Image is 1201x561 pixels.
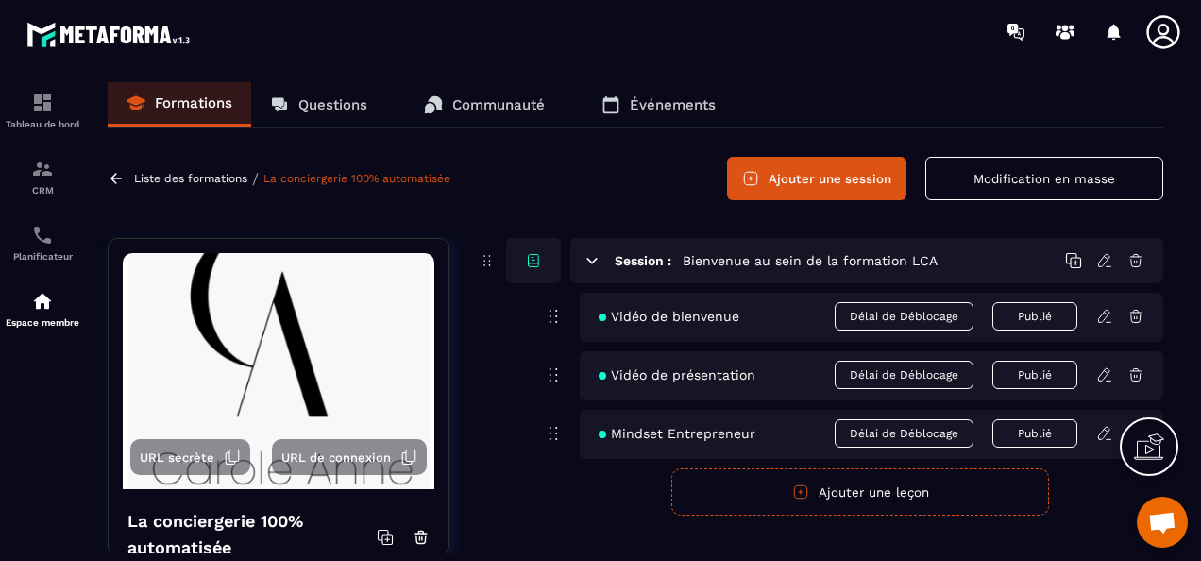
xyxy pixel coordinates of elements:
button: Ajouter une session [727,157,906,200]
span: Délai de Déblocage [835,302,973,331]
button: URL de connexion [272,439,427,475]
button: Ajouter une leçon [671,468,1049,516]
span: / [252,170,259,188]
a: formationformationTableau de bord [5,77,80,144]
p: Questions [298,96,367,113]
button: Modification en masse [925,157,1163,200]
a: Événements [583,82,735,127]
p: Planificateur [5,251,80,262]
img: scheduler [31,224,54,246]
p: Espace membre [5,317,80,328]
p: Événements [630,96,716,113]
a: Formations [108,82,251,127]
span: Mindset Entrepreneur [599,426,755,441]
button: Publié [992,419,1077,448]
p: CRM [5,185,80,195]
a: Questions [251,82,386,127]
button: URL secrète [130,439,250,475]
a: Communauté [405,82,564,127]
a: La conciergerie 100% automatisée [263,172,450,185]
img: formation [31,158,54,180]
h5: Bienvenue au sein de la formation LCA [683,251,938,270]
span: Délai de Déblocage [835,361,973,389]
p: Communauté [452,96,545,113]
a: automationsautomationsEspace membre [5,276,80,342]
p: Tableau de bord [5,119,80,129]
p: Formations [155,94,232,111]
a: formationformationCRM [5,144,80,210]
span: Délai de Déblocage [835,419,973,448]
img: formation [31,92,54,114]
span: Vidéo de présentation [599,367,755,382]
div: Ouvrir le chat [1137,497,1188,548]
h6: Session : [615,253,671,268]
img: automations [31,290,54,313]
span: URL de connexion [281,450,391,465]
button: Publié [992,361,1077,389]
span: URL secrète [140,450,214,465]
h4: La conciergerie 100% automatisée [127,508,377,561]
img: logo [26,17,196,52]
a: schedulerschedulerPlanificateur [5,210,80,276]
span: Vidéo de bienvenue [599,309,739,324]
button: Publié [992,302,1077,331]
a: Liste des formations [134,172,247,185]
img: background [123,253,434,489]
